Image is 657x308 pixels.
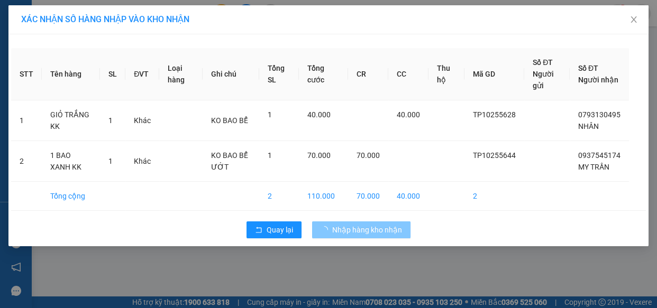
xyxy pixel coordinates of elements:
span: 40.000 [397,110,420,119]
th: Loại hàng [159,48,203,100]
span: Số ĐT [578,64,598,72]
td: 40.000 [388,182,428,211]
th: SL [100,48,125,100]
button: Nhập hàng kho nhận [312,221,410,238]
td: 2 [11,141,42,182]
td: GIỎ TRẮNG KK [42,100,100,141]
span: Quay lại [267,224,293,236]
td: 2 [259,182,299,211]
span: rollback [255,226,262,235]
th: Tên hàng [42,48,100,100]
span: NHÂN [578,122,599,130]
span: TP10255628 [473,110,516,119]
span: 0937545174 [578,151,620,160]
span: Số ĐT [533,58,553,67]
span: 70.000 [357,151,380,160]
th: CC [388,48,428,100]
span: Người nhận [578,76,618,84]
th: ĐVT [125,48,159,100]
span: close [629,15,638,24]
td: 70.000 [348,182,388,211]
span: MY TRẦN [578,163,609,171]
td: Khác [125,141,159,182]
td: Tổng cộng [42,182,100,211]
span: 1 [268,151,272,160]
span: 1 [108,116,113,125]
button: Close [619,5,649,35]
span: Người gửi [533,70,554,90]
th: CR [348,48,388,100]
th: Tổng SL [259,48,299,100]
td: 1 BAO XANH KK [42,141,100,182]
td: 1 [11,100,42,141]
td: Khác [125,100,159,141]
span: XÁC NHẬN SỐ HÀNG NHẬP VÀO KHO NHẬN [21,14,189,24]
span: KO BAO BỂ ƯỚT [211,151,248,171]
span: Nhập hàng kho nhận [332,224,402,236]
span: 1 [268,110,272,119]
th: Mã GD [464,48,524,100]
td: 2 [464,182,524,211]
th: Thu hộ [428,48,465,100]
th: Tổng cước [299,48,348,100]
span: 40.000 [307,110,331,119]
th: Ghi chú [203,48,259,100]
th: STT [11,48,42,100]
span: 70.000 [307,151,331,160]
span: TP10255644 [473,151,516,160]
span: KO BAO BỂ [211,116,248,125]
td: 110.000 [299,182,348,211]
span: loading [321,226,332,234]
span: 0793130495 [578,110,620,119]
button: rollbackQuay lại [247,221,302,238]
span: 1 [108,157,113,165]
